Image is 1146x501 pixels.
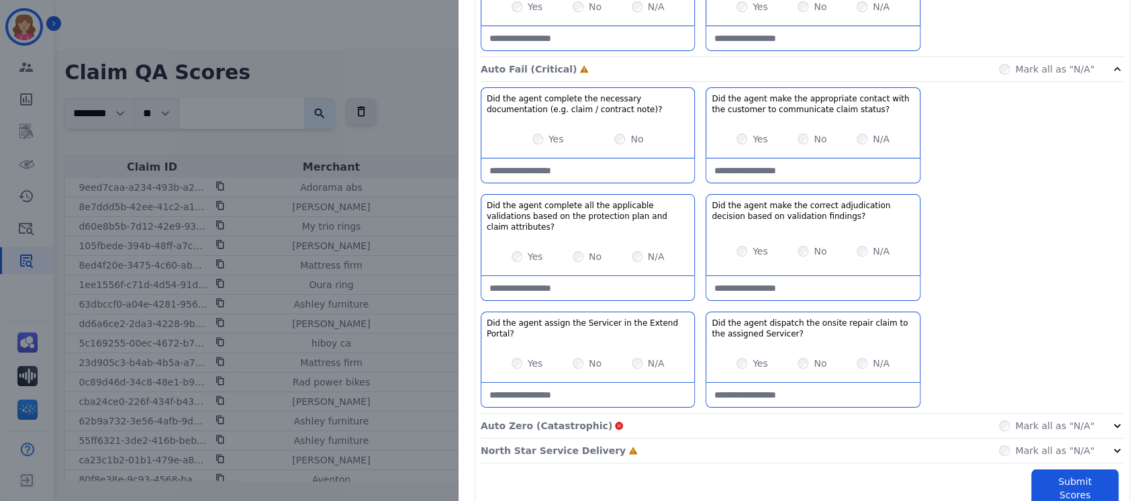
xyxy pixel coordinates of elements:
label: N/A [873,244,890,258]
label: N/A [873,132,890,146]
label: Yes [753,244,768,258]
p: Auto Zero (Catastrophic) [481,419,612,432]
label: Yes [753,357,768,370]
label: No [814,132,826,146]
label: No [589,250,602,263]
label: Yes [548,132,564,146]
p: North Star Service Delivery [481,444,626,457]
h3: Did the agent complete the necessary documentation (e.g. claim / contract note)? [487,93,689,115]
label: N/A [648,250,665,263]
label: No [589,357,602,370]
h3: Did the agent dispatch the onsite repair claim to the assigned Servicer? [712,318,914,339]
label: Yes [528,357,543,370]
h3: Did the agent complete all the applicable validations based on the protection plan and claim attr... [487,200,689,232]
label: N/A [873,357,890,370]
p: Auto Fail (Critical) [481,62,577,76]
label: Yes [528,250,543,263]
label: No [630,132,643,146]
h3: Did the agent make the correct adjudication decision based on validation findings? [712,200,914,222]
label: Yes [753,132,768,146]
label: Mark all as "N/A" [1015,419,1094,432]
label: Mark all as "N/A" [1015,444,1094,457]
label: Mark all as "N/A" [1015,62,1094,76]
h3: Did the agent make the appropriate contact with the customer to communicate claim status? [712,93,914,115]
h3: Did the agent assign the Servicer in the Extend Portal? [487,318,689,339]
label: No [814,244,826,258]
label: No [814,357,826,370]
label: N/A [648,357,665,370]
